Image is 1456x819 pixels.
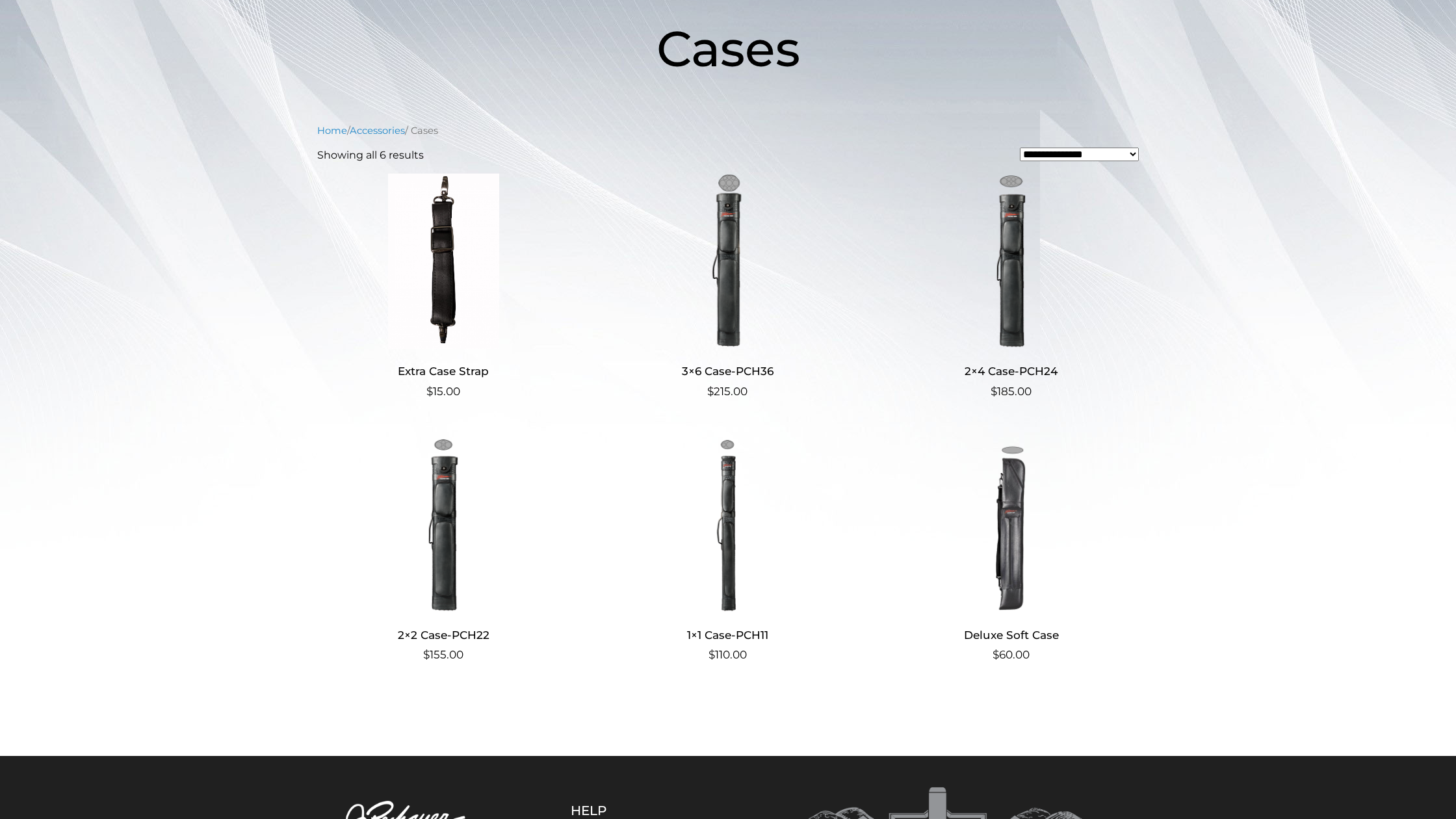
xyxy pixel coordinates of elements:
select: Shop order [1020,148,1139,161]
h2: 2×4 Case-PCH24 [885,359,1137,383]
span: $ [993,648,999,661]
bdi: 60.00 [993,648,1030,661]
h2: 1×1 Case-PCH11 [601,623,854,647]
a: 3×6 Case-PCH36 $215.00 [601,174,854,400]
bdi: 215.00 [707,385,747,398]
nav: Breadcrumb [317,123,1139,138]
img: 1x1 Case-PCH11 [601,437,854,612]
h2: 3×6 Case-PCH36 [601,359,854,383]
bdi: 110.00 [708,648,747,661]
h2: Deluxe Soft Case [885,623,1137,647]
span: Cases [656,18,800,79]
img: 3x6 Case-PCH36 [601,174,854,349]
img: Deluxe Soft Case [885,437,1137,612]
span: $ [991,385,997,398]
h5: Help [571,803,671,818]
h2: Extra Case Strap [317,359,570,383]
img: 2x2 Case-PCH22 [317,437,570,612]
span: $ [707,385,714,398]
a: Home [317,125,347,136]
bdi: 15.00 [426,385,460,398]
p: Showing all 6 results [317,148,424,163]
span: $ [423,648,430,661]
bdi: 155.00 [423,648,463,661]
a: 1×1 Case-PCH11 $110.00 [601,437,854,664]
h2: 2×2 Case-PCH22 [317,623,570,647]
a: 2×2 Case-PCH22 $155.00 [317,437,570,664]
img: Extra Case Strap [317,174,570,349]
bdi: 185.00 [991,385,1032,398]
a: Extra Case Strap $15.00 [317,174,570,400]
a: Deluxe Soft Case $60.00 [885,437,1137,664]
a: Accessories [350,125,405,136]
img: 2x4 Case-PCH24 [885,174,1137,349]
a: 2×4 Case-PCH24 $185.00 [885,174,1137,400]
span: $ [426,385,433,398]
span: $ [708,648,715,661]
